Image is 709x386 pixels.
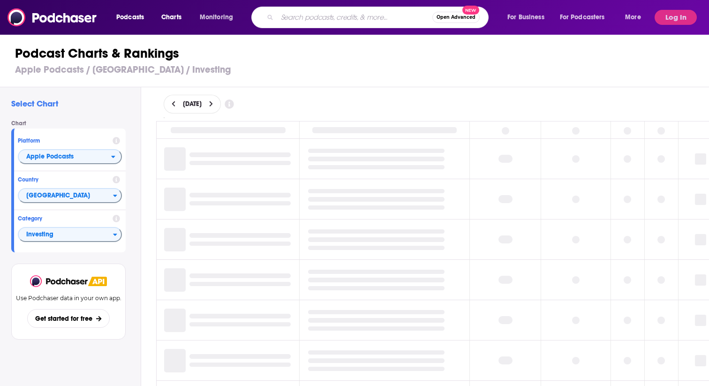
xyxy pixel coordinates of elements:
[8,8,98,26] img: Podchaser - Follow, Share and Rate Podcasts
[432,12,480,23] button: Open AdvancedNew
[625,11,641,24] span: More
[260,7,498,28] div: Search podcasts, credits, & more...
[655,10,697,25] button: Log In
[161,11,181,24] span: Charts
[507,11,544,24] span: For Business
[462,6,479,15] span: New
[110,10,156,25] button: open menu
[277,10,432,25] input: Search podcasts, credits, & more...
[560,11,605,24] span: For Podcasters
[554,10,618,25] button: open menu
[501,10,556,25] button: open menu
[116,11,144,24] span: Podcasts
[200,11,233,24] span: Monitoring
[155,10,187,25] a: Charts
[193,10,245,25] button: open menu
[437,15,475,20] span: Open Advanced
[618,10,653,25] button: open menu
